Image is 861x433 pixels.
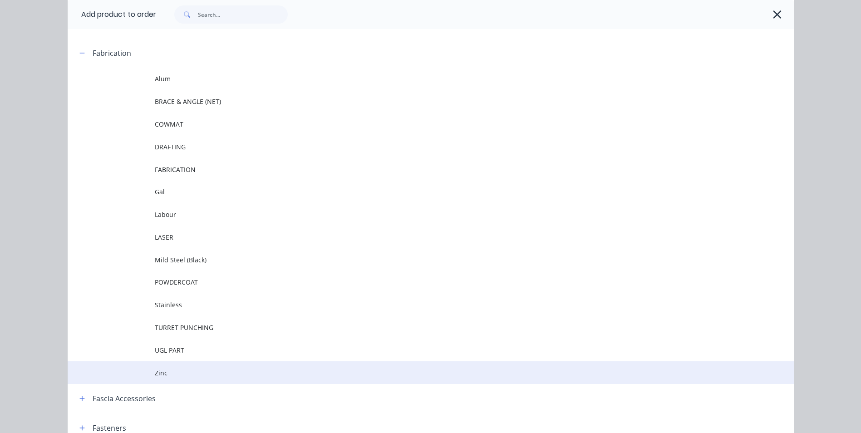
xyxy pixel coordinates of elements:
span: DRAFTING [155,142,666,152]
span: Gal [155,187,666,197]
span: Stainless [155,300,666,310]
span: Mild Steel (Black) [155,255,666,265]
div: Fabrication [93,48,131,59]
span: Labour [155,210,666,219]
div: Fascia Accessories [93,393,156,404]
input: Search... [198,5,288,24]
span: POWDERCOAT [155,277,666,287]
span: COWMAT [155,119,666,129]
span: LASER [155,232,666,242]
span: Alum [155,74,666,84]
span: UGL PART [155,345,666,355]
span: Zinc [155,368,666,378]
span: FABRICATION [155,165,666,174]
span: TURRET PUNCHING [155,323,666,332]
span: BRACE & ANGLE (NET) [155,97,666,106]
